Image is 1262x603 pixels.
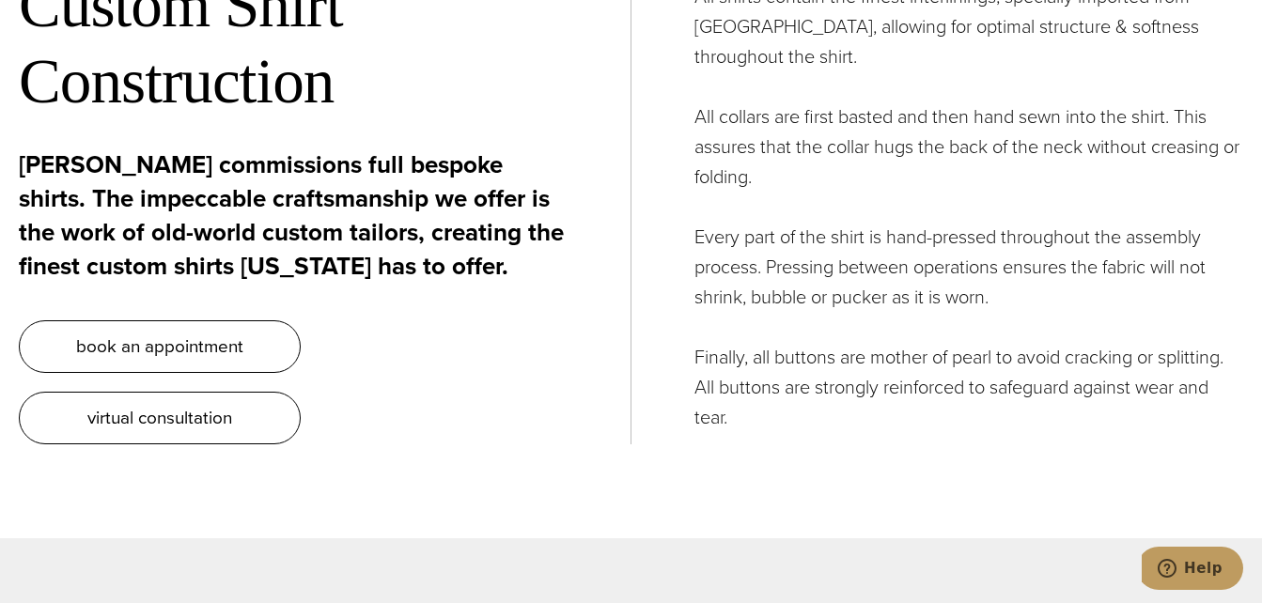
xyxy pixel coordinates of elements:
p: All collars are first basted and then hand sewn into the shirt. This assures that the collar hugs... [694,101,1243,192]
iframe: Opens a widget where you can chat to one of our agents [1142,547,1243,594]
p: Finally, all buttons are mother of pearl to avoid cracking or splitting. All buttons are strongly... [694,342,1243,432]
p: [PERSON_NAME] commissions full bespoke shirts. The impeccable craftsmanship we offer is the work ... [19,147,567,283]
p: Every part of the shirt is hand-pressed throughout the assembly process. Pressing between operati... [694,222,1243,312]
span: book an appointment [76,332,243,360]
span: virtual consultation [87,404,232,431]
a: virtual consultation [19,392,301,444]
a: book an appointment [19,320,301,373]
